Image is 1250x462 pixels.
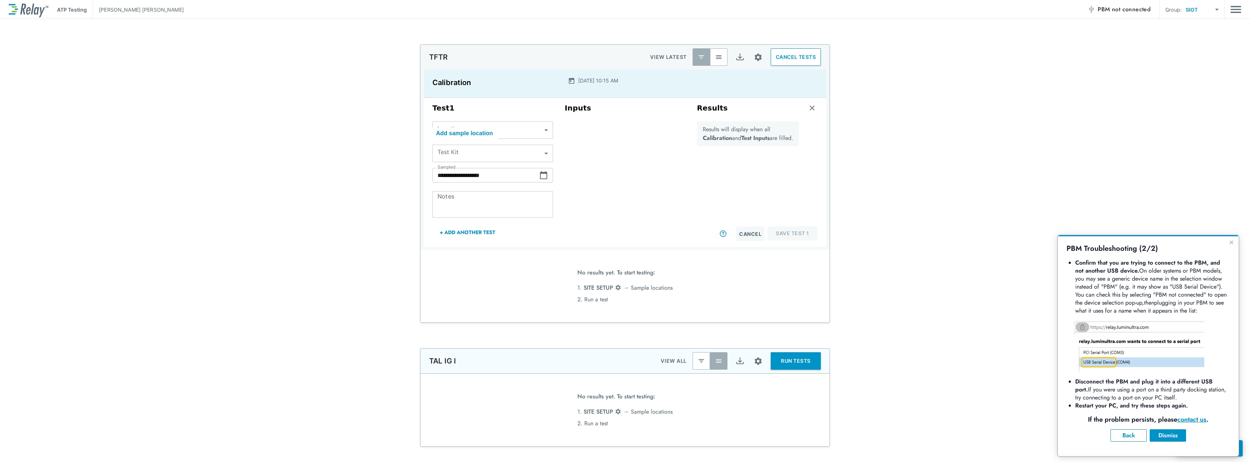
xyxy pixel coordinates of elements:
[749,48,768,67] button: Site setup
[577,282,673,294] li: 1. → Sample locations
[697,104,728,113] h3: Results
[1085,2,1153,17] button: PBM not connected
[615,408,621,415] img: Settings Icon
[429,357,456,365] p: TAL IG I
[735,357,745,366] img: Export Icon
[1165,6,1182,13] p: Group:
[735,53,745,62] img: Export Icon
[584,284,613,292] span: SITE SETUP
[754,53,763,62] img: Settings Icon
[615,284,621,291] img: Settings Icon
[1230,3,1241,16] img: Drawer Icon
[584,407,613,416] span: SITE SETUP
[771,48,821,66] button: CANCEL TESTS
[432,104,553,113] h3: Test 1
[661,357,687,365] p: VIEW ALL
[754,357,763,366] img: Settings Icon
[650,53,687,61] p: VIEW LATEST
[577,294,673,305] li: 2. Run a test
[736,226,765,241] button: Cancel
[577,391,655,406] span: No results yet. To start testing:
[99,6,184,13] p: [PERSON_NAME] [PERSON_NAME]
[715,357,722,365] img: View All
[9,2,48,17] img: LuminUltra Relay
[437,165,456,170] label: Sampled
[741,134,770,142] b: Test Inputs
[432,224,503,241] button: + Add Another Test
[771,352,821,370] button: RUN TESTS
[1088,6,1095,13] img: Offline Icon
[809,104,816,112] img: Remove
[749,351,768,371] button: Site setup
[698,53,705,61] img: Latest
[703,134,732,142] b: Calibration
[430,128,499,139] div: Add sample location
[1230,3,1241,16] button: Main menu
[57,6,87,13] p: ATP Testing
[703,125,793,142] p: Results will display when all and are filled.
[731,352,749,370] button: Export
[432,168,539,182] input: Choose date, selected date is Sep 25, 2025
[577,418,673,429] li: 2. Run a test
[568,77,575,84] img: Calender Icon
[698,357,705,365] img: Latest
[731,48,749,66] button: Export
[429,53,448,61] p: TFTR
[715,53,722,61] img: View All
[1112,5,1150,13] span: not connected
[577,267,655,282] span: No results yet. To start testing:
[577,406,673,418] li: 1. → Sample locations
[432,77,552,88] p: Calibration
[578,77,618,84] p: [DATE] 10:15 AM
[1058,235,1239,456] iframe: bubble
[565,104,685,113] h3: Inputs
[1098,4,1150,15] span: PBM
